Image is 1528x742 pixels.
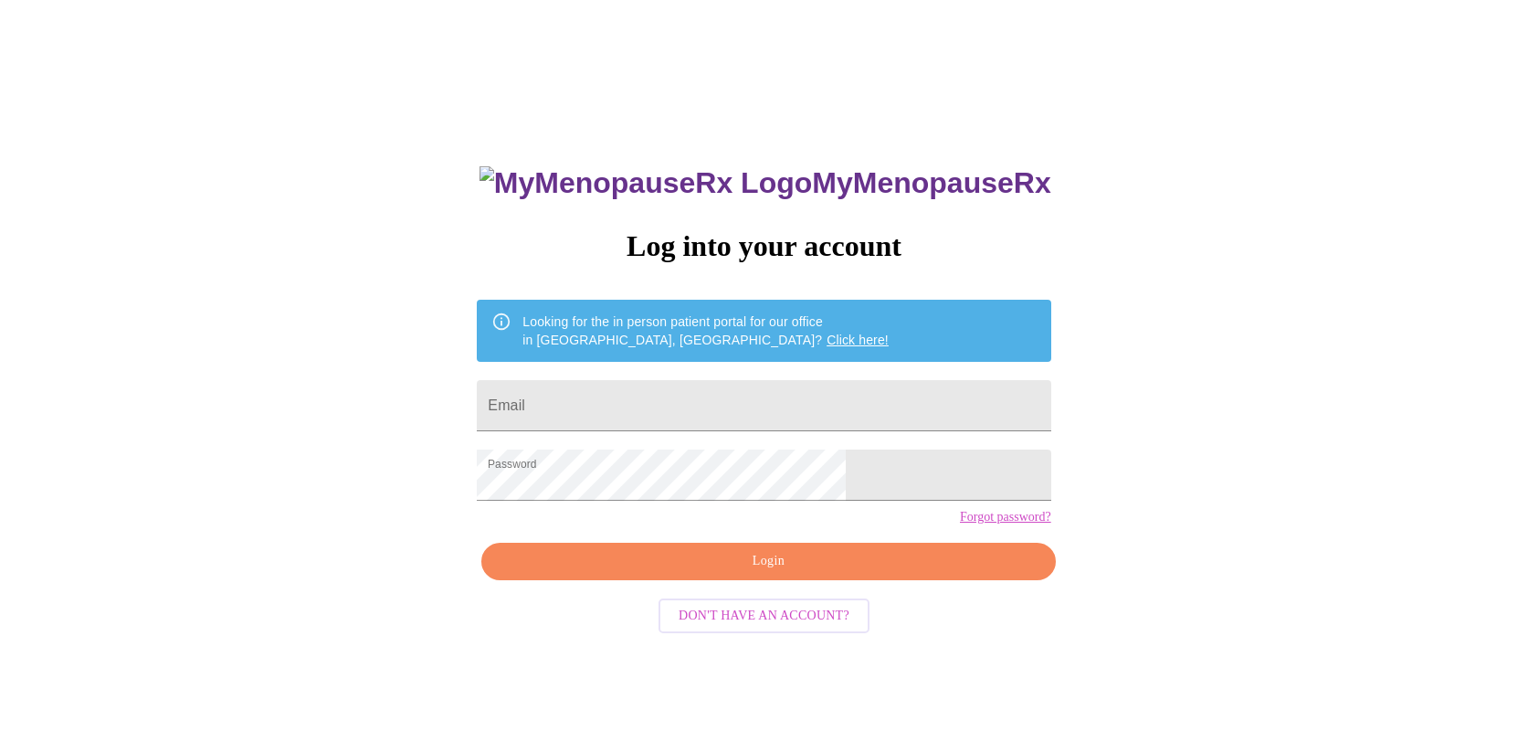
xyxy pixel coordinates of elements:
[659,599,869,634] button: Don't have an account?
[654,607,874,622] a: Don't have an account?
[477,229,1050,263] h3: Log into your account
[479,166,1051,200] h3: MyMenopauseRx
[481,543,1055,580] button: Login
[827,333,889,347] a: Click here!
[502,550,1034,573] span: Login
[679,605,849,628] span: Don't have an account?
[479,166,812,200] img: MyMenopauseRx Logo
[522,305,889,356] div: Looking for the in person patient portal for our office in [GEOGRAPHIC_DATA], [GEOGRAPHIC_DATA]?
[960,510,1051,525] a: Forgot password?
